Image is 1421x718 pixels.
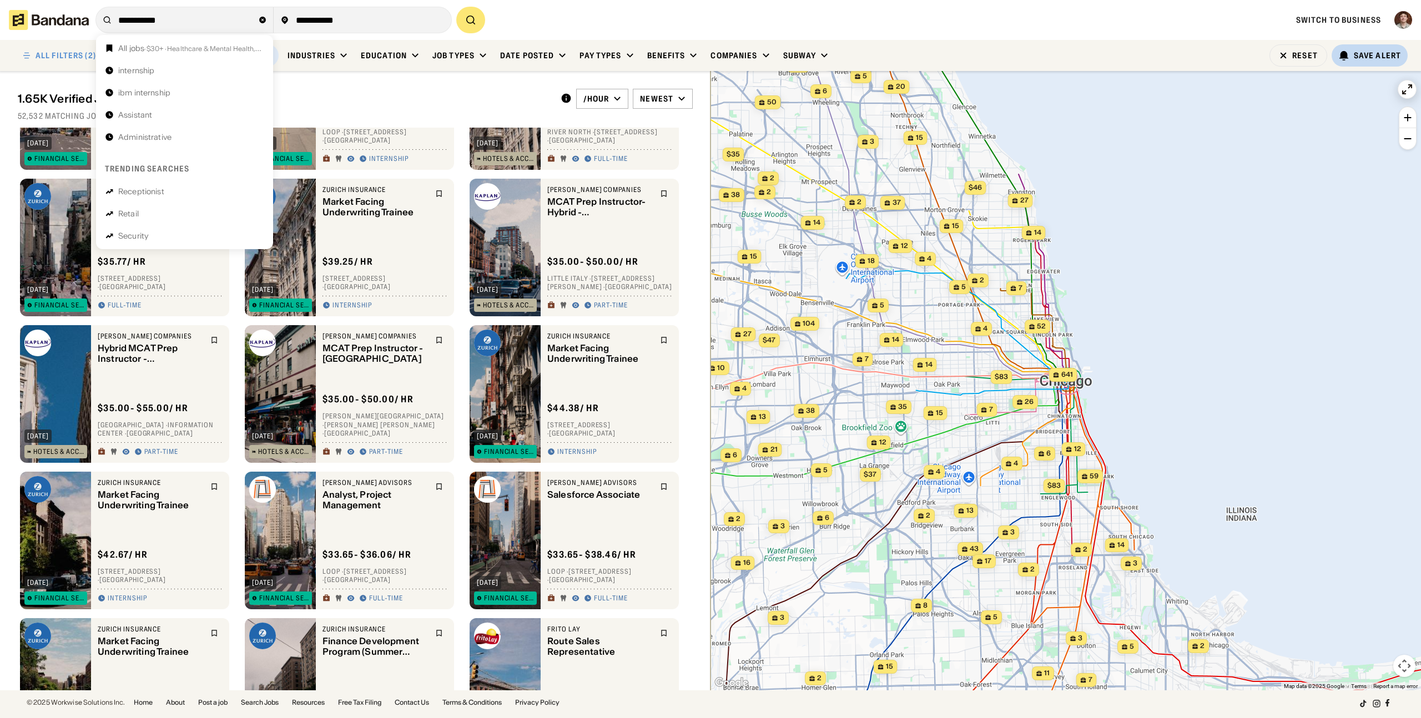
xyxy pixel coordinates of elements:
[323,128,447,145] div: Loop · [STREET_ADDRESS] · [GEOGRAPHIC_DATA]
[547,421,672,438] div: [STREET_ADDRESS] · [GEOGRAPHIC_DATA]
[477,140,498,146] div: [DATE]
[198,699,228,706] a: Post a job
[118,133,172,141] div: Administrative
[361,50,407,60] div: Education
[98,421,223,438] div: [GEOGRAPHIC_DATA] · Information Center · [GEOGRAPHIC_DATA]
[18,128,692,690] div: grid
[249,476,276,503] img: Hightower Advisors logo
[863,72,867,81] span: 5
[24,476,51,503] img: Zurich Insurance logo
[547,196,653,218] div: MCAT Prep Instructor-Hybrid - [GEOGRAPHIC_DATA][US_STATE] at [GEOGRAPHIC_DATA]
[477,286,498,293] div: [DATE]
[33,448,84,455] div: Hotels & Accommodation
[547,343,653,364] div: Market Facing Underwriting Trainee
[936,408,943,418] span: 15
[583,94,609,104] div: /hour
[259,155,309,162] div: Financial Services
[24,330,51,356] img: Kaplan Companies logo
[1044,669,1050,678] span: 11
[118,210,139,218] div: Retail
[806,406,815,416] span: 38
[1130,642,1134,651] span: 5
[98,274,223,291] div: [STREET_ADDRESS] · [GEOGRAPHIC_DATA]
[927,254,931,264] span: 4
[483,155,534,162] div: Hotels & Accommodation
[34,302,84,309] div: Financial Services
[500,50,554,60] div: Date Posted
[926,511,930,520] span: 2
[36,52,96,59] div: ALL FILTERS (2)
[1354,50,1401,60] div: Save Alert
[474,330,501,356] img: Zurich Insurance logo
[338,699,381,706] a: Free Tax Filing
[880,301,884,310] span: 5
[323,625,429,634] div: Zurich Insurance
[886,662,893,671] span: 15
[547,256,638,267] div: $ 35.00 - $50.00 / hr
[1046,449,1051,458] span: 6
[1089,675,1092,685] span: 7
[259,302,309,309] div: Financial Services
[547,567,672,584] div: Loop · [STREET_ADDRESS] · [GEOGRAPHIC_DATA]
[27,579,49,586] div: [DATE]
[258,448,309,455] div: Hotels & Accommodation
[780,613,784,623] span: 3
[727,150,740,158] span: $35
[898,402,907,412] span: 35
[323,478,429,487] div: [PERSON_NAME] Advisors
[477,579,498,586] div: [DATE]
[118,67,154,74] div: internship
[484,448,534,455] div: Financial Services
[1010,528,1015,537] span: 3
[483,302,534,309] div: Hotels & Accommodation
[1020,196,1029,205] span: 27
[323,185,429,194] div: Zurich Insurance
[144,448,178,457] div: Part-time
[1133,559,1137,568] span: 3
[1061,370,1073,380] span: 641
[100,39,269,57] a: All jobs· $30+ · Healthcare & Mental Health, Retail & Wholesale · Part-time
[252,433,274,439] div: [DATE]
[864,470,876,478] span: $37
[961,282,966,292] span: 5
[1393,655,1415,677] button: Map camera controls
[27,433,49,439] div: [DATE]
[323,394,414,406] div: $ 35.00 - $50.00 / hr
[259,595,309,601] div: Financial Services
[916,133,923,143] span: 15
[1351,683,1367,689] a: Terms (opens in new tab)
[736,514,740,524] span: 2
[893,198,901,208] span: 37
[18,92,552,105] div: 1.65K Verified Jobs
[241,699,279,706] a: Search Jobs
[252,286,274,293] div: [DATE]
[547,332,653,341] div: Zurich Insurance
[1394,11,1412,29] img: Profile photo
[323,332,429,341] div: [PERSON_NAME] Companies
[252,579,274,586] div: [DATE]
[743,558,750,568] span: 16
[780,522,785,531] span: 3
[118,89,170,97] div: ibm internship
[901,241,908,251] span: 12
[474,623,501,649] img: Frito Lay logo
[249,623,276,649] img: Zurich Insurance logo
[118,43,261,60] span: · $30+ · Healthcare & Mental Health, Retail & Wholesale · Part-time
[989,405,993,414] span: 7
[108,301,142,310] div: Full-time
[925,360,933,370] span: 14
[767,188,771,197] span: 2
[1292,52,1318,59] div: Reset
[733,451,737,460] span: 6
[323,549,411,560] div: $ 33.65 - $36.06 / hr
[27,699,125,706] div: © 2025 Workwise Solutions Inc.
[1025,397,1034,407] span: 26
[857,198,861,207] span: 2
[813,218,820,227] span: 14
[34,595,84,601] div: Financial Services
[27,286,49,293] div: [DATE]
[369,155,409,164] div: Internship
[547,185,653,194] div: [PERSON_NAME] Companies
[742,384,747,393] span: 4
[474,183,501,210] img: Kaplan Companies logo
